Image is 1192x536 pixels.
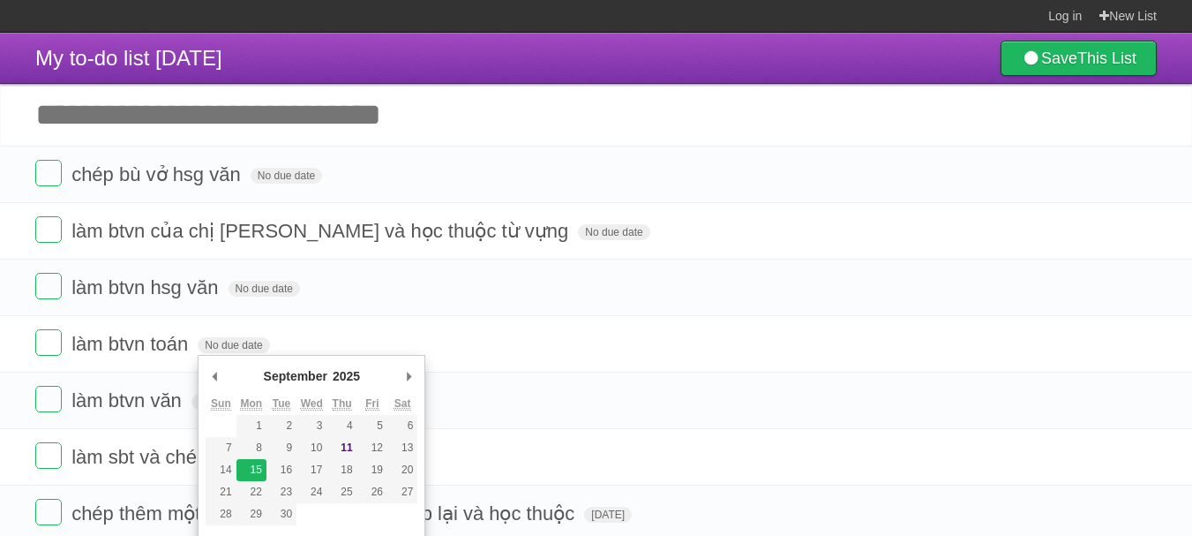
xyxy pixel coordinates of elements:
[71,333,192,355] span: làm btvn toán
[296,437,326,459] button: 10
[357,459,387,481] button: 19
[251,168,322,184] span: No due date
[333,397,352,411] abbr: Thursday
[326,481,356,503] button: 25
[584,507,632,523] span: [DATE]
[236,503,266,525] button: 29
[191,394,263,410] span: No due date
[387,437,417,459] button: 13
[273,397,290,411] abbr: Tuesday
[296,459,326,481] button: 17
[35,216,62,243] label: Done
[71,163,245,185] span: chép bù vở hsg văn
[236,481,266,503] button: 22
[326,459,356,481] button: 18
[266,415,296,437] button: 2
[35,273,62,299] label: Done
[296,415,326,437] button: 3
[330,363,363,389] div: 2025
[71,389,186,411] span: làm btvn văn
[387,481,417,503] button: 27
[198,337,269,353] span: No due date
[387,459,417,481] button: 20
[394,397,411,411] abbr: Saturday
[357,415,387,437] button: 5
[301,397,323,411] abbr: Wednesday
[206,437,236,459] button: 7
[1001,41,1157,76] a: SaveThis List
[71,276,222,298] span: làm btvn hsg văn
[400,363,417,389] button: Next Month
[35,160,62,186] label: Done
[35,499,62,525] label: Done
[35,442,62,469] label: Done
[266,459,296,481] button: 16
[206,459,236,481] button: 14
[266,503,296,525] button: 30
[326,415,356,437] button: 4
[35,329,62,356] label: Done
[266,437,296,459] button: 9
[236,415,266,437] button: 1
[206,363,223,389] button: Previous Month
[387,415,417,437] button: 6
[35,46,222,70] span: My to-do list [DATE]
[71,446,322,468] span: làm sbt và chép từ tiếng anh
[211,397,231,411] abbr: Sunday
[229,281,300,297] span: No due date
[236,459,266,481] button: 15
[35,386,62,412] label: Done
[266,481,296,503] button: 23
[240,397,262,411] abbr: Monday
[296,481,326,503] button: 24
[236,437,266,459] button: 8
[1077,49,1136,67] b: This List
[357,481,387,503] button: 26
[71,502,579,525] span: chép thêm một số câu nhận định đã chụp lại và học thuộc
[578,224,649,240] span: No due date
[206,481,236,503] button: 21
[365,397,379,411] abbr: Friday
[326,437,356,459] button: 11
[71,220,573,242] span: làm btvn của chị [PERSON_NAME] và học thuộc từ vựng
[357,437,387,459] button: 12
[261,363,330,389] div: September
[206,503,236,525] button: 28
